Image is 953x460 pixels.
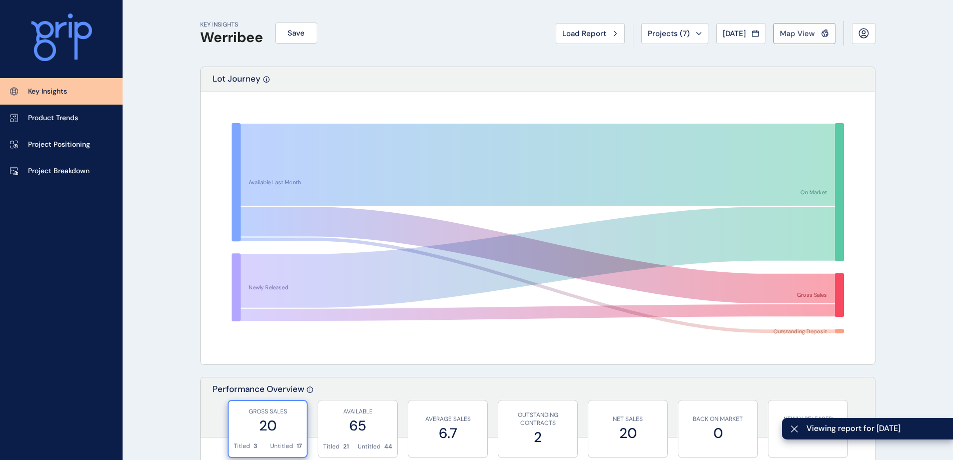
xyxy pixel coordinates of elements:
[683,423,752,443] label: 0
[28,166,90,176] p: Project Breakdown
[270,442,293,450] p: Untitled
[413,415,482,423] p: AVERAGE SALES
[288,28,305,38] span: Save
[593,423,662,443] label: 20
[234,416,302,435] label: 20
[200,21,263,29] p: KEY INSIGHTS
[723,29,746,39] span: [DATE]
[641,23,708,44] button: Projects (7)
[806,423,945,434] span: Viewing report for [DATE]
[234,442,250,450] p: Titled
[562,29,606,39] span: Load Report
[773,23,835,44] button: Map View
[323,442,340,451] p: Titled
[28,87,67,97] p: Key Insights
[413,423,482,443] label: 6.7
[28,113,78,123] p: Product Trends
[213,73,261,92] p: Lot Journey
[384,442,392,451] p: 44
[773,423,842,443] label: 31
[773,415,842,423] p: NEWLY RELEASED
[200,29,263,46] h1: Werribee
[780,29,815,39] span: Map View
[358,442,381,451] p: Untitled
[254,442,257,450] p: 3
[503,411,572,428] p: OUTSTANDING CONTRACTS
[503,427,572,447] label: 2
[683,415,752,423] p: BACK ON MARKET
[323,407,392,416] p: AVAILABLE
[28,140,90,150] p: Project Positioning
[593,415,662,423] p: NET SALES
[343,442,349,451] p: 21
[323,416,392,435] label: 65
[234,407,302,416] p: GROSS SALES
[716,23,765,44] button: [DATE]
[275,23,317,44] button: Save
[297,442,302,450] p: 17
[213,383,304,437] p: Performance Overview
[648,29,690,39] span: Projects ( 7 )
[556,23,625,44] button: Load Report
